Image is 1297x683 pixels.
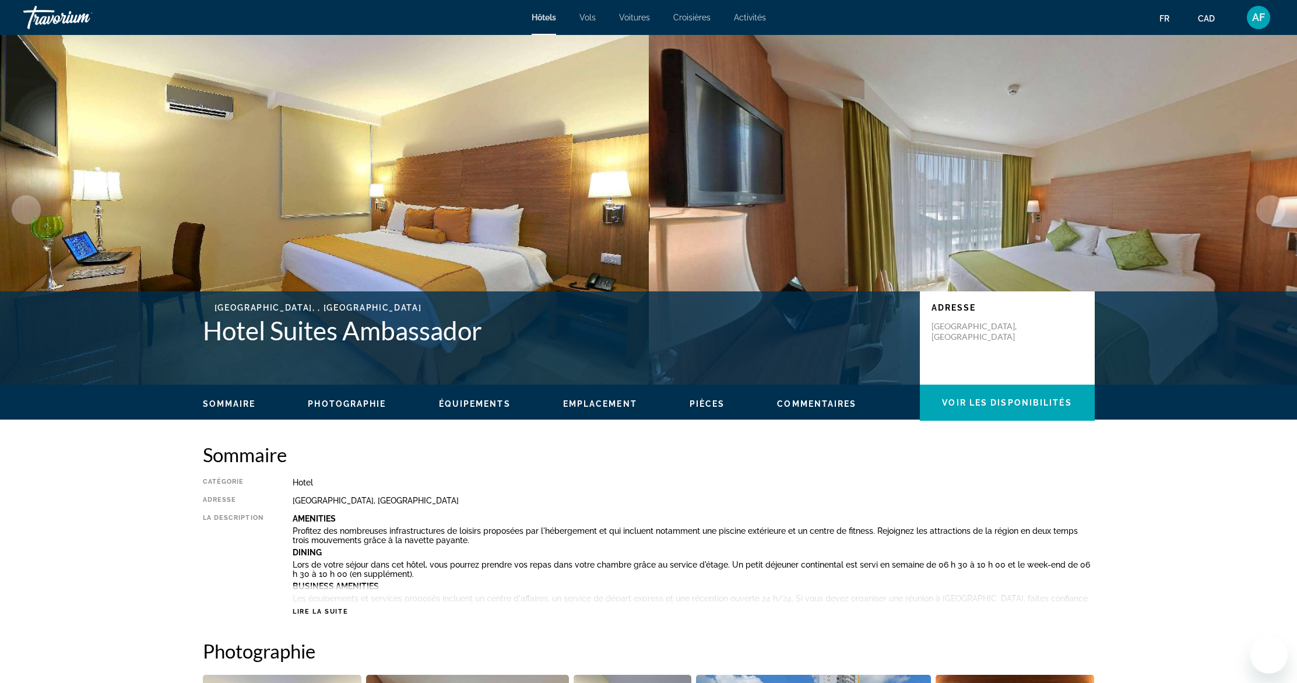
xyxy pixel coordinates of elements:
button: Voir les disponibilités [920,385,1095,421]
span: fr [1159,14,1169,23]
button: Sommaire [203,399,256,409]
button: Next image [1256,195,1285,224]
a: Vols [579,13,596,22]
p: [GEOGRAPHIC_DATA], [GEOGRAPHIC_DATA] [932,321,1025,342]
a: Travorium [23,2,140,33]
p: Lors de votre séjour dans cet hôtel, vous pourrez prendre vos repas dans votre chambre grâce au s... [293,560,1095,579]
span: CAD [1198,14,1215,23]
button: Commentaires [777,399,856,409]
a: Hôtels [532,13,556,22]
div: La description [203,514,263,601]
span: [GEOGRAPHIC_DATA], , [GEOGRAPHIC_DATA] [215,303,422,312]
button: Change currency [1198,10,1226,27]
span: AF [1252,12,1265,23]
a: Croisières [673,13,711,22]
div: Hotel [293,478,1095,487]
button: Emplacement [563,399,637,409]
b: Amenities [293,514,336,523]
b: Dining [293,548,322,557]
a: Voitures [619,13,650,22]
div: [GEOGRAPHIC_DATA], [GEOGRAPHIC_DATA] [293,496,1095,505]
button: Équipements [439,399,511,409]
button: Change language [1159,10,1180,27]
button: User Menu [1243,5,1274,30]
button: Previous image [12,195,41,224]
a: Activités [734,13,766,22]
button: Photographie [308,399,386,409]
iframe: Bouton de lancement de la fenêtre de messagerie [1250,636,1288,674]
h2: Photographie [203,639,1095,663]
p: Adresse [932,303,1083,312]
h2: Sommaire [203,443,1095,466]
button: Pièces [690,399,725,409]
b: Business Amenities [293,582,379,591]
h1: Hotel Suites Ambassador [203,315,908,346]
span: Voir les disponibilités [942,398,1071,407]
div: Adresse [203,496,263,505]
button: Lire la suite [293,607,357,616]
span: Lire la suite [293,608,348,615]
div: Catégorie [203,478,263,487]
p: Profitez des nombreuses infrastructures de loisirs proposées par l'hébergement et qui incluent no... [293,526,1095,545]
